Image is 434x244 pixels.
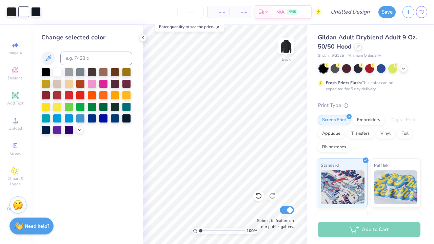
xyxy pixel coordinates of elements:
span: 100 % [246,228,257,234]
div: Embroidery [353,115,385,125]
span: Decorate [7,206,23,212]
span: Add Text [7,100,23,106]
span: Image AI [7,50,23,56]
img: Back [279,39,293,53]
div: Enter quantity to see the price. [155,22,224,32]
span: Designs [8,75,23,81]
span: Metallic & Glitter Ink [374,214,414,221]
div: Digital Print [387,115,420,125]
div: Screen Print [318,115,351,125]
img: Puff Ink [374,170,418,204]
span: Upload [8,126,22,131]
input: e.g. 7428 c [60,52,132,65]
span: Standard [321,162,339,169]
span: Puff Ink [374,162,388,169]
span: Greek [10,151,21,156]
span: Minimum Order: 24 + [348,53,381,59]
strong: Need help? [25,223,49,229]
img: Standard [321,170,364,204]
span: N/A [276,8,284,16]
div: This color can be expedited for 5 day delivery. [326,80,409,92]
input: Untitled Design [325,5,375,19]
span: Clipart & logos [3,176,27,187]
a: TJ [416,6,427,18]
span: Gildan [318,53,329,59]
span: Gildan Adult Dryblend Adult 9 Oz. 50/50 Hood [318,33,417,51]
span: Neon Ink [321,214,337,221]
div: Change selected color [41,33,132,42]
span: – – [212,8,225,16]
input: – – [177,6,204,18]
div: Print Type [318,101,420,109]
span: – – [233,8,247,16]
strong: Fresh Prints Flash: [326,80,362,86]
span: FREE [289,10,296,14]
div: Vinyl [376,129,395,139]
button: Save [378,6,396,18]
div: Foil [397,129,413,139]
div: Applique [318,129,345,139]
div: Rhinestones [318,142,351,152]
span: TJ [419,8,424,16]
div: Transfers [347,129,374,139]
label: Submit to feature on our public gallery. [253,218,294,230]
div: Back [282,56,291,62]
span: # G125 [332,53,344,59]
